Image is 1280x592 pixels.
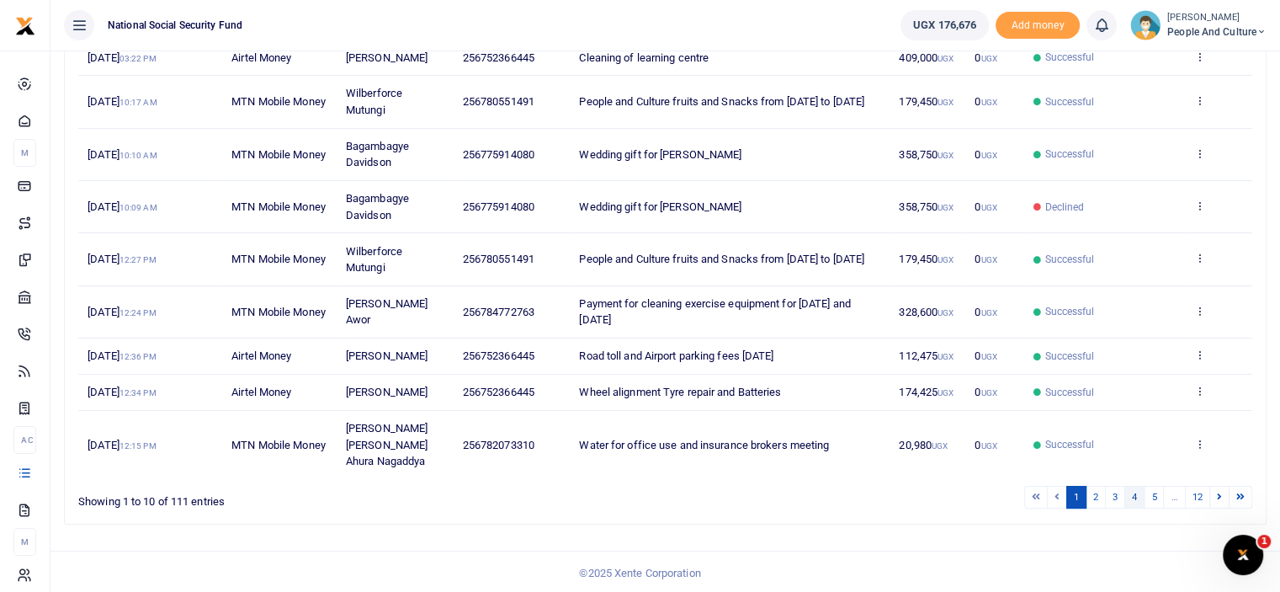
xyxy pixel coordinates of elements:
span: Declined [1044,200,1084,215]
span: Airtel Money [231,51,291,64]
span: Successful [1044,252,1094,267]
img: profile-user [1130,10,1160,40]
span: [DATE] [88,386,156,398]
small: UGX [980,352,996,361]
small: UGX [932,441,948,451]
a: Add money [996,18,1080,30]
span: National Social Security Fund [101,18,249,33]
li: Wallet ballance [894,10,996,40]
span: [DATE] [88,95,157,108]
li: M [13,528,36,556]
span: [PERSON_NAME] [346,386,428,398]
span: Successful [1044,304,1094,319]
span: People and Culture [1167,24,1267,40]
span: 256752366445 [463,386,534,398]
small: UGX [980,54,996,63]
span: 112,475 [899,349,953,362]
span: [DATE] [88,439,156,451]
span: 256775914080 [463,200,534,213]
span: [PERSON_NAME] Awor [346,297,428,327]
span: 179,450 [899,95,953,108]
span: [PERSON_NAME] [PERSON_NAME] Ahura Nagaddya [346,422,428,467]
img: logo-small [15,16,35,36]
span: Wilberforce Mutungi [346,245,402,275]
small: UGX [937,54,953,63]
span: [DATE] [88,51,156,64]
span: 0 [975,253,996,265]
span: MTN Mobile Money [231,200,326,213]
span: [PERSON_NAME] [346,51,428,64]
span: [DATE] [88,349,156,362]
div: Showing 1 to 10 of 111 entries [78,484,560,510]
small: 12:24 PM [120,308,157,317]
span: Cleaning of learning centre [579,51,709,64]
span: Successful [1044,437,1094,452]
small: 10:10 AM [120,151,157,160]
span: 256780551491 [463,95,534,108]
small: 12:36 PM [120,352,157,361]
span: 328,600 [899,306,953,318]
span: Add money [996,12,1080,40]
small: UGX [980,308,996,317]
span: 256775914080 [463,148,534,161]
span: [DATE] [88,306,156,318]
a: 4 [1124,486,1145,509]
small: UGX [980,255,996,264]
span: 256752366445 [463,349,534,362]
small: UGX [937,352,953,361]
a: 3 [1105,486,1125,509]
a: 1 [1066,486,1086,509]
small: 10:17 AM [120,98,157,107]
span: 256784772763 [463,306,534,318]
small: UGX [980,151,996,160]
span: 0 [975,51,996,64]
span: 1 [1257,535,1271,548]
span: 179,450 [899,253,953,265]
a: UGX 176,676 [900,10,989,40]
small: UGX [937,151,953,160]
small: [PERSON_NAME] [1167,11,1267,25]
span: MTN Mobile Money [231,439,326,451]
small: UGX [980,388,996,397]
span: 0 [975,306,996,318]
span: MTN Mobile Money [231,148,326,161]
span: Wedding gift for [PERSON_NAME] [579,200,741,213]
span: Airtel Money [231,349,291,362]
small: UGX [937,203,953,212]
iframe: Intercom live chat [1223,535,1263,575]
span: Successful [1044,385,1094,400]
span: 358,750 [899,148,953,161]
span: 0 [975,200,996,213]
span: Successful [1044,147,1094,162]
small: UGX [937,388,953,397]
span: [DATE] [88,253,156,265]
span: Successful [1044,50,1094,65]
li: Ac [13,426,36,454]
small: UGX [937,98,953,107]
span: 409,000 [899,51,953,64]
span: UGX 176,676 [913,17,976,34]
span: Payment for cleaning exercise equipment for [DATE] and [DATE] [579,297,850,327]
a: 2 [1086,486,1106,509]
li: M [13,139,36,167]
span: Water for office use and insurance brokers meeting [579,439,829,451]
span: 20,980 [899,439,948,451]
small: 12:15 PM [120,441,157,451]
span: Airtel Money [231,386,291,398]
span: Wedding gift for [PERSON_NAME] [579,148,741,161]
span: [PERSON_NAME] [346,349,428,362]
span: MTN Mobile Money [231,95,326,108]
li: Toup your wallet [996,12,1080,40]
span: Successful [1044,349,1094,364]
span: Successful [1044,94,1094,109]
small: UGX [980,203,996,212]
a: profile-user [PERSON_NAME] People and Culture [1130,10,1267,40]
span: [DATE] [88,200,157,213]
small: UGX [937,308,953,317]
small: 12:34 PM [120,388,157,397]
a: 5 [1144,486,1164,509]
span: 256782073310 [463,439,534,451]
span: 0 [975,439,996,451]
small: 03:22 PM [120,54,157,63]
span: People and Culture fruits and Snacks from [DATE] to [DATE] [579,253,864,265]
